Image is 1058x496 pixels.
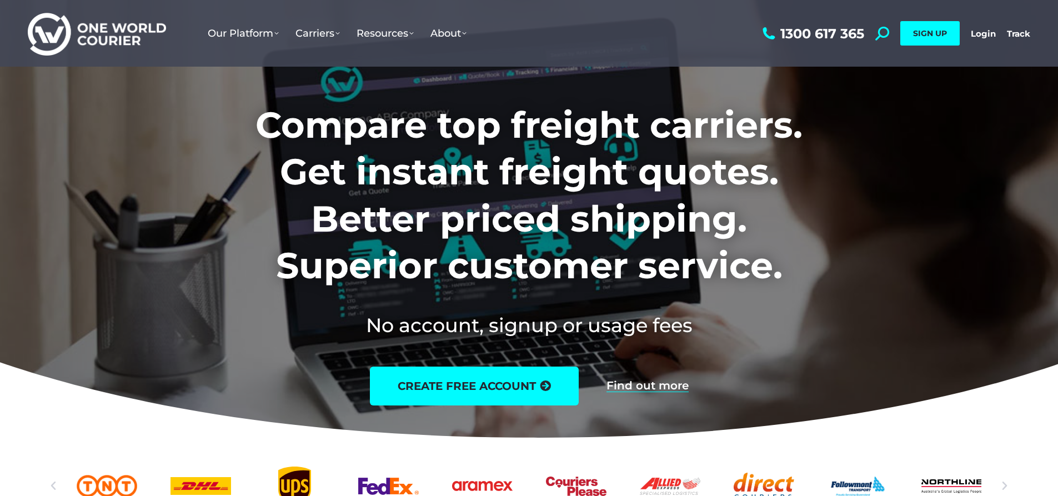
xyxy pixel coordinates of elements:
span: Carriers [295,27,340,39]
a: Resources [348,16,422,51]
a: Carriers [287,16,348,51]
span: SIGN UP [913,28,947,38]
a: Login [971,28,996,39]
span: Our Platform [208,27,279,39]
span: About [430,27,467,39]
a: Find out more [606,380,689,392]
h1: Compare top freight carriers. Get instant freight quotes. Better priced shipping. Superior custom... [182,102,876,289]
a: create free account [370,367,579,405]
img: One World Courier [28,11,166,56]
a: Our Platform [199,16,287,51]
a: Track [1007,28,1030,39]
a: About [422,16,475,51]
span: Resources [357,27,414,39]
a: 1300 617 365 [760,27,864,41]
a: SIGN UP [900,21,960,46]
h2: No account, signup or usage fees [182,312,876,339]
